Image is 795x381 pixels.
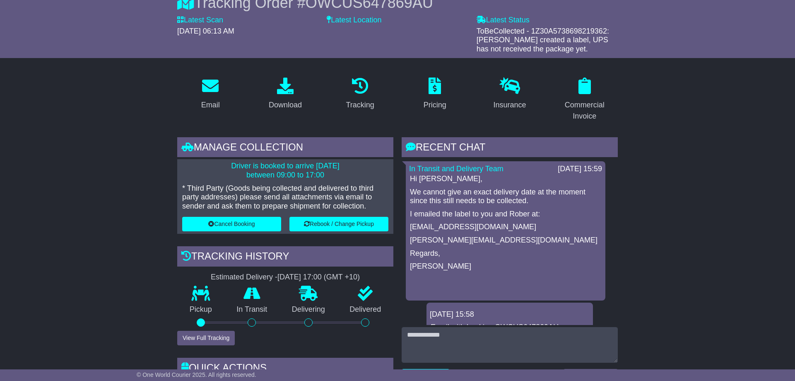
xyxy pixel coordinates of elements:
p: Regards, [410,249,601,258]
div: Manage collection [177,137,393,160]
a: Tracking [341,75,380,114]
div: Estimated Delivery - [177,273,393,282]
p: Delivered [337,305,394,314]
div: RECENT CHAT [402,137,618,160]
button: Cancel Booking [182,217,281,231]
label: Latest Scan [177,16,223,25]
div: Pricing [424,99,446,111]
a: In Transit and Delivery Team [409,165,503,173]
p: I emailed the label to you and Rober at: [410,210,601,219]
div: [DATE] 15:59 [558,165,602,174]
div: Tracking history [177,246,393,269]
div: [DATE] 17:00 (GMT +10) [277,273,360,282]
p: [EMAIL_ADDRESS][DOMAIN_NAME] [410,223,601,232]
a: Pricing [418,75,452,114]
label: Latest Location [327,16,381,25]
p: * Third Party (Goods being collected and delivered to third party addresses) please send all atta... [182,184,388,211]
a: Download [263,75,307,114]
button: View Full Tracking [177,331,235,345]
p: [PERSON_NAME][EMAIL_ADDRESS][DOMAIN_NAME] [410,236,601,245]
p: Pickup [177,305,224,314]
label: Latest Status [477,16,530,25]
span: © One World Courier 2025. All rights reserved. [137,371,256,378]
a: Insurance [488,75,531,114]
div: Email [201,99,220,111]
p: Driver is booked to arrive [DATE] between 09:00 to 17:00 [182,162,388,180]
p: Delivering [279,305,337,314]
p: Hi [PERSON_NAME], [410,175,601,184]
p: We cannot give an exact delivery date at the moment since this still needs to be collected. [410,188,601,206]
span: [DATE] 06:13 AM [177,27,234,35]
button: Rebook / Change Pickup [289,217,388,231]
p: Email with booking OWCUS647869AU documents was sent to [EMAIL_ADDRESS][DOMAIN_NAME]. [431,323,589,350]
div: Commercial Invoice [556,99,612,122]
div: Quick Actions [177,358,393,380]
div: Insurance [493,99,526,111]
p: [PERSON_NAME] [410,262,601,271]
div: Download [269,99,302,111]
a: Commercial Invoice [551,75,618,125]
span: ToBeCollected - 1Z30A5738698219362: [PERSON_NAME] created a label, UPS has not received the packa... [477,27,609,53]
a: Email [196,75,225,114]
p: In Transit [224,305,280,314]
div: [DATE] 15:58 [430,310,590,319]
div: Tracking [346,99,374,111]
